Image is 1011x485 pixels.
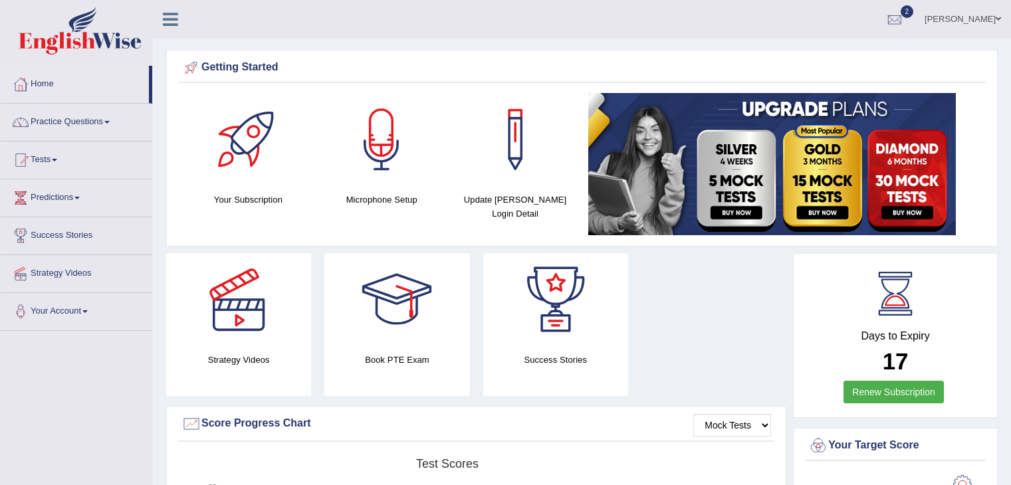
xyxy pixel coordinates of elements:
a: Practice Questions [1,104,152,137]
h4: Update [PERSON_NAME] Login Detail [455,193,576,221]
b: 17 [883,348,909,374]
a: Tests [1,142,152,175]
h4: Days to Expiry [808,330,982,342]
h4: Microphone Setup [322,193,442,207]
a: Renew Subscription [843,381,944,403]
h4: Your Subscription [188,193,308,207]
a: Your Account [1,293,152,326]
div: Getting Started [181,58,982,78]
h4: Strategy Videos [166,353,311,367]
div: Score Progress Chart [181,414,771,434]
a: Strategy Videos [1,255,152,288]
h4: Book PTE Exam [324,353,469,367]
h4: Success Stories [483,353,628,367]
img: small5.jpg [588,93,956,235]
a: Success Stories [1,217,152,250]
tspan: Test scores [416,457,479,470]
div: Your Target Score [808,436,982,456]
span: 2 [901,5,914,18]
a: Predictions [1,179,152,213]
a: Home [1,66,149,99]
